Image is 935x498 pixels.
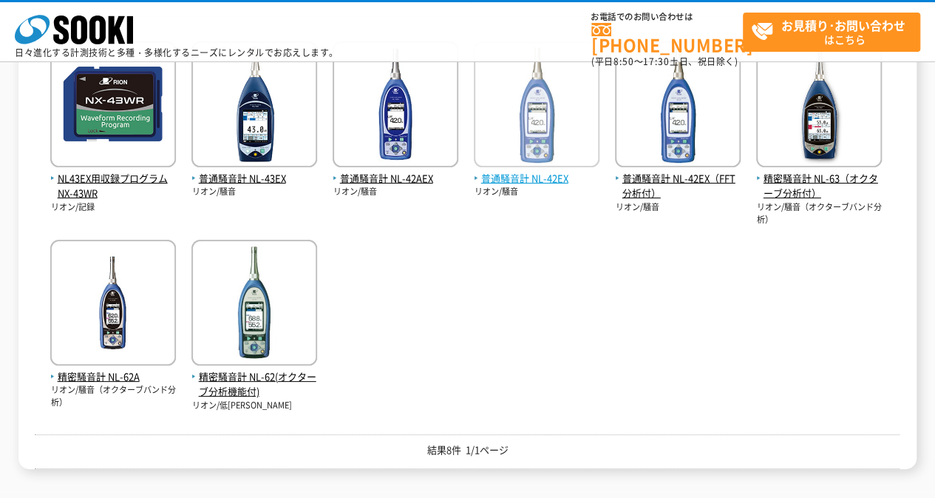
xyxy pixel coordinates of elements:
a: 精密騒音計 NL-63（オクターブ分析付） [756,155,882,201]
span: 普通騒音計 NL-43EX [191,171,317,186]
p: 結果8件 1/1ページ [35,443,900,458]
span: はこちら [751,13,919,50]
p: リオン/騒音（オクターブバンド分析） [756,201,882,226]
img: NL-42EX（FFT分析付） [615,41,741,171]
span: 精密騒音計 NL-62A [50,369,176,385]
a: 精密騒音計 NL-62A [50,354,176,385]
a: 普通騒音計 NL-43EX [191,155,317,186]
span: 精密騒音計 NL-62(オクターブ分析機能付) [191,369,317,400]
img: NL-42EX [474,41,599,171]
span: (平日 ～ 土日、祝日除く) [591,55,738,68]
p: リオン/騒音 [615,201,741,214]
p: リオン/記録 [50,201,176,214]
a: 普通騒音計 NL-42EX（FFT分析付） [615,155,741,201]
p: リオン/低[PERSON_NAME] [191,400,317,412]
img: NL-63（オクターブ分析付） [756,41,882,171]
a: 精密騒音計 NL-62(オクターブ分析機能付) [191,354,317,400]
img: NX-43WR [50,41,176,171]
img: NL-62(オクターブ分析機能付) [191,240,317,369]
span: 普通騒音計 NL-42AEX [333,171,458,186]
a: NL43EX用収録プログラム NX-43WR [50,155,176,201]
p: リオン/騒音 [333,186,458,198]
span: 普通騒音計 NL-42EX（FFT分析付） [615,171,741,202]
a: 普通騒音計 NL-42EX [474,155,599,186]
a: お見積り･お問い合わせはこちら [743,13,920,52]
span: NL43EX用収録プログラム NX-43WR [50,171,176,202]
p: リオン/騒音 [474,186,599,198]
span: 17:30 [643,55,670,68]
span: 8:50 [613,55,634,68]
img: NL-43EX [191,41,317,171]
img: NL-62A [50,240,176,369]
img: NL-42AEX [333,41,458,171]
p: リオン/騒音（オクターブバンド分析） [50,384,176,408]
p: リオン/騒音 [191,186,317,198]
span: お電話でのお問い合わせは [591,13,743,21]
strong: お見積り･お問い合わせ [781,16,905,34]
span: 精密騒音計 NL-63（オクターブ分析付） [756,171,882,202]
span: 普通騒音計 NL-42EX [474,171,599,186]
a: [PHONE_NUMBER] [591,23,743,53]
a: 普通騒音計 NL-42AEX [333,155,458,186]
p: 日々進化する計測技術と多種・多様化するニーズにレンタルでお応えします。 [15,48,339,57]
